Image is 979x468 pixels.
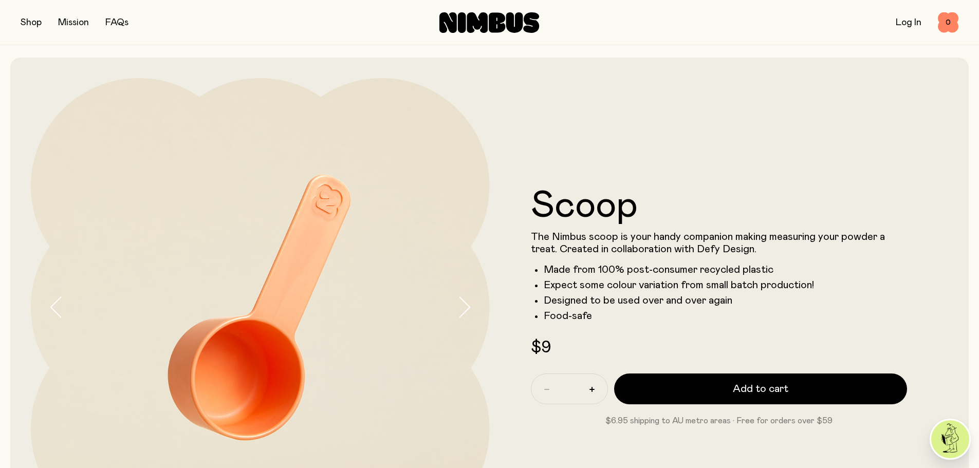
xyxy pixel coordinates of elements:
[614,373,908,404] button: Add to cart
[733,382,788,396] span: Add to cart
[938,12,958,33] button: 0
[544,310,908,322] li: Food-safe
[58,18,89,27] a: Mission
[531,340,551,356] span: $9
[531,188,908,224] h1: Scoop
[931,420,969,458] img: agent
[544,294,908,307] li: Designed to be used over and over again
[531,415,908,427] p: $6.95 shipping to AU metro areas · Free for orders over $59
[531,231,908,255] p: The Nimbus scoop is your handy companion making measuring your powder a treat. Created in collabo...
[105,18,128,27] a: FAQs
[544,279,908,291] li: Expect some colour variation from small batch production!
[896,18,921,27] a: Log In
[544,264,908,276] li: Made from 100% post-consumer recycled plastic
